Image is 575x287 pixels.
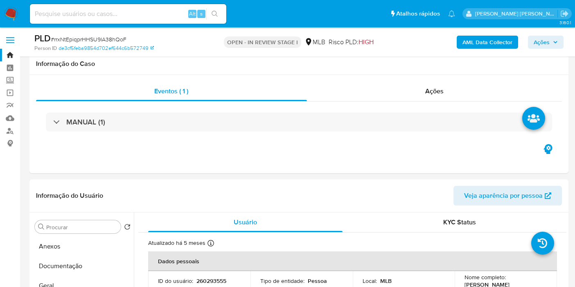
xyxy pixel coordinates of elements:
button: Procurar [38,224,45,230]
span: Usuário [234,217,257,227]
p: Local : [363,277,377,285]
p: leticia.merlin@mercadolivre.com [475,10,558,18]
span: Alt [189,10,196,18]
span: Ações [425,86,444,96]
span: HIGH [359,37,374,47]
button: Ações [528,36,564,49]
p: ID do usuário : [158,277,193,285]
span: Ações [534,36,550,49]
span: # rrxNtEpiqprHHSU9IA38hQoF [51,35,126,43]
input: Pesquise usuários ou casos... [30,9,226,19]
button: AML Data Collector [457,36,518,49]
div: MLB [304,38,325,47]
h1: Informação do Usuário [36,192,103,200]
p: Tipo de entidade : [260,277,304,285]
p: 260293555 [196,277,226,285]
a: Sair [560,9,569,18]
b: AML Data Collector [462,36,512,49]
h1: Informação do Caso [36,60,562,68]
input: Procurar [46,224,117,231]
span: Atalhos rápidos [396,9,440,18]
a: Notificações [448,10,455,17]
button: Retornar ao pedido padrão [124,224,131,233]
a: de3cf5feba9854d702ef644c6b572749 [59,45,154,52]
button: Veja aparência por pessoa [453,186,562,206]
span: Eventos ( 1 ) [154,86,188,96]
button: Documentação [32,256,134,276]
button: Anexos [32,237,134,256]
span: Veja aparência por pessoa [464,186,543,206]
p: OPEN - IN REVIEW STAGE I [224,36,301,48]
div: MANUAL (1) [46,113,552,131]
th: Dados pessoais [148,251,557,271]
span: s [200,10,203,18]
p: MLB [380,277,392,285]
span: Risco PLD: [329,38,374,47]
p: Atualizado há 5 meses [148,239,205,247]
button: search-icon [206,8,223,20]
p: Nome completo : [465,273,506,281]
span: KYC Status [443,217,476,227]
b: Person ID [34,45,57,52]
h3: MANUAL (1) [66,118,105,127]
b: PLD [34,32,51,45]
p: Pessoa [308,277,327,285]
